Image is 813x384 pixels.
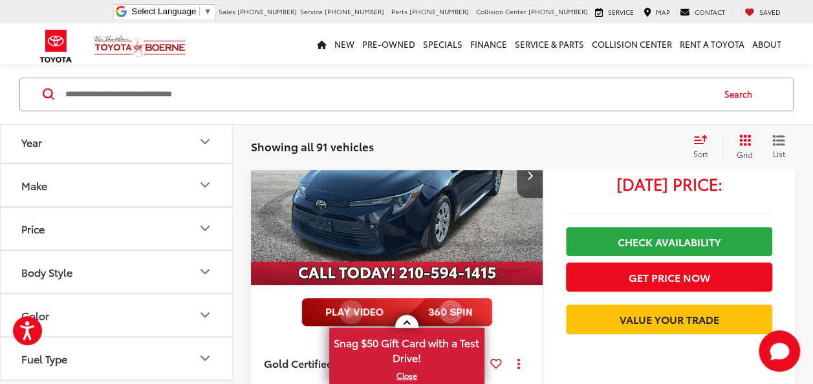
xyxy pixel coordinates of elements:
[325,6,384,16] span: [PHONE_NUMBER]
[676,23,748,65] a: Rent a Toyota
[466,23,511,65] a: Finance
[197,134,213,149] div: Year
[21,352,67,365] div: Fuel Type
[517,358,519,368] span: dropdown dots
[511,23,588,65] a: Service & Parts: Opens in a new tab
[759,7,781,17] span: Saved
[409,6,469,16] span: [PHONE_NUMBER]
[741,7,784,17] a: My Saved Vehicles
[197,307,213,323] div: Color
[772,148,785,159] span: List
[1,294,233,336] button: ColorColor
[419,23,466,65] a: Specials
[250,66,544,286] img: 2024 Toyota Corolla LE
[250,66,544,285] a: 2024 Toyota Corolla LE2024 Toyota Corolla LE2024 Toyota Corolla LE2024 Toyota Corolla LE
[566,177,772,190] span: [DATE] Price:
[197,220,213,236] div: Price
[21,222,45,235] div: Price
[301,298,492,326] img: full motion video
[331,23,358,65] a: New
[219,6,235,16] span: Sales
[264,356,333,370] span: Gold Certified
[1,208,233,250] button: PricePrice
[21,266,72,278] div: Body Style
[687,133,722,159] button: Select sort value
[476,6,526,16] span: Collision Center
[640,7,673,17] a: Map
[237,6,297,16] span: [PHONE_NUMBER]
[203,6,211,16] span: ▼
[566,262,772,292] button: Get Price Now
[592,7,637,17] a: Service
[199,6,200,16] span: ​
[1,121,233,163] button: YearYear
[677,7,728,17] a: Contact
[566,138,772,171] span: $16,700
[94,35,186,58] img: Vic Vaughan Toyota of Boerne
[21,179,47,191] div: Make
[759,330,800,372] svg: Start Chat
[737,149,753,160] span: Grid
[588,23,676,65] a: Collision Center
[251,138,374,153] span: Showing all 91 vehicles
[264,356,485,370] a: Gold Certified2024Toyota CorollaLE
[313,23,331,65] a: Home
[300,6,323,16] span: Service
[517,153,543,198] button: Next image
[693,147,708,158] span: Sort
[566,227,772,256] a: Check Availability
[331,329,483,368] span: Snag $50 Gift Card with a Test Drive!
[1,251,233,293] button: Body StyleBody Style
[507,352,530,375] button: Actions
[131,6,211,16] a: Select Language​
[748,23,785,65] a: About
[197,177,213,193] div: Make
[1,164,233,206] button: MakeMake
[32,25,80,67] img: Toyota
[131,6,196,16] span: Select Language
[608,7,634,17] span: Service
[391,6,407,16] span: Parts
[528,6,588,16] span: [PHONE_NUMBER]
[1,337,233,379] button: Fuel TypeFuel Type
[712,78,771,110] button: Search
[21,309,49,321] div: Color
[21,136,42,148] div: Year
[722,133,763,159] button: Grid View
[250,66,544,285] div: 2024 Toyota Corolla LE 0
[566,304,772,334] a: Value Your Trade
[64,78,712,109] input: Search by Make, Model, or Keyword
[197,350,213,366] div: Fuel Type
[358,23,419,65] a: Pre-Owned
[695,7,725,17] span: Contact
[759,330,800,372] button: Toggle Chat Window
[197,264,213,279] div: Body Style
[763,133,795,159] button: List View
[656,7,670,17] span: Map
